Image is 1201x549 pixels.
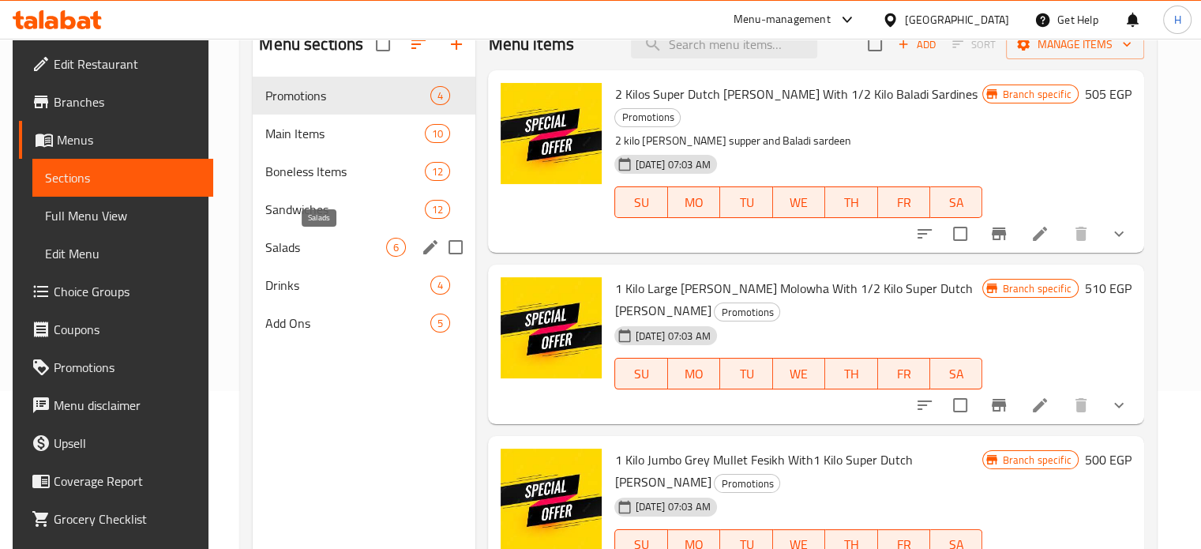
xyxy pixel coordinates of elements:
[1173,11,1180,28] span: H
[253,266,475,304] div: Drinks4
[831,191,871,214] span: TH
[734,10,831,29] div: Menu-management
[825,186,877,218] button: TH
[425,200,450,219] div: items
[32,235,213,273] a: Edit Menu
[980,215,1018,253] button: Branch-specific-item
[1085,449,1132,471] h6: 500 EGP
[265,238,386,257] span: Salads
[54,92,201,111] span: Branches
[32,197,213,235] a: Full Menu View
[386,238,406,257] div: items
[54,472,201,491] span: Coverage Report
[878,358,930,389] button: FR
[621,363,661,385] span: SU
[779,191,819,214] span: WE
[1062,215,1100,253] button: delete
[1100,215,1138,253] button: show more
[425,124,450,143] div: items
[265,124,425,143] span: Main Items
[1085,277,1132,299] h6: 510 EGP
[884,191,924,214] span: FR
[265,162,425,181] div: Boneless Items
[253,228,475,266] div: Salads6edit
[906,386,944,424] button: sort-choices
[895,36,938,54] span: Add
[629,329,716,344] span: [DATE] 07:03 AM
[773,186,825,218] button: WE
[253,152,475,190] div: Boneless Items12
[614,448,912,494] span: 1 Kilo Jumbo Grey Mullet Fesikh With1 Kilo Super Dutch [PERSON_NAME]
[501,83,602,184] img: 2 Kilos Super Dutch Herring With 1/2 Kilo Baladi Sardines
[614,82,977,106] span: 2 Kilos Super Dutch [PERSON_NAME] With 1/2 Kilo Baladi Sardines
[726,191,766,214] span: TU
[779,363,819,385] span: WE
[773,358,825,389] button: WE
[1109,396,1128,415] svg: Show Choices
[884,363,924,385] span: FR
[400,25,437,63] span: Sort sections
[426,164,449,179] span: 12
[19,500,213,538] a: Grocery Checklist
[488,32,574,56] h2: Menu items
[996,87,1077,102] span: Branch specific
[253,70,475,348] nav: Menu sections
[891,32,942,57] button: Add
[253,115,475,152] div: Main Items10
[19,45,213,83] a: Edit Restaurant
[253,304,475,342] div: Add Ons5
[430,276,450,295] div: items
[426,202,449,217] span: 12
[715,475,779,493] span: Promotions
[936,363,976,385] span: SA
[253,77,475,115] div: Promotions4
[431,88,449,103] span: 4
[668,358,720,389] button: MO
[253,190,475,228] div: Sandwiches12
[54,320,201,339] span: Coupons
[614,358,667,389] button: SU
[1085,83,1132,105] h6: 505 EGP
[720,186,772,218] button: TU
[674,191,714,214] span: MO
[54,282,201,301] span: Choice Groups
[54,396,201,415] span: Menu disclaimer
[906,215,944,253] button: sort-choices
[942,32,1006,57] span: Select section first
[726,363,766,385] span: TU
[614,108,681,127] div: Promotions
[891,32,942,57] span: Add item
[45,206,201,225] span: Full Menu View
[430,314,450,333] div: items
[54,434,201,453] span: Upsell
[621,191,661,214] span: SU
[259,32,363,56] h2: Menu sections
[57,130,201,149] span: Menus
[629,499,716,514] span: [DATE] 07:03 AM
[501,277,602,378] img: 1 Kilo Large Aswani Molowha With 1/2 Kilo Super Dutch Herring
[831,363,871,385] span: TH
[980,386,1018,424] button: Branch-specific-item
[944,217,977,250] span: Select to update
[45,244,201,263] span: Edit Menu
[19,424,213,462] a: Upsell
[936,191,976,214] span: SA
[265,200,425,219] div: Sandwiches
[265,314,430,333] span: Add Ons
[19,310,213,348] a: Coupons
[19,386,213,424] a: Menu disclaimer
[715,303,779,322] span: Promotions
[54,55,201,73] span: Edit Restaurant
[996,281,1077,296] span: Branch specific
[1109,224,1128,243] svg: Show Choices
[19,348,213,386] a: Promotions
[265,276,430,295] div: Drinks
[944,389,977,422] span: Select to update
[431,278,449,293] span: 4
[418,235,442,259] button: edit
[431,316,449,331] span: 5
[430,86,450,105] div: items
[629,157,716,172] span: [DATE] 07:03 AM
